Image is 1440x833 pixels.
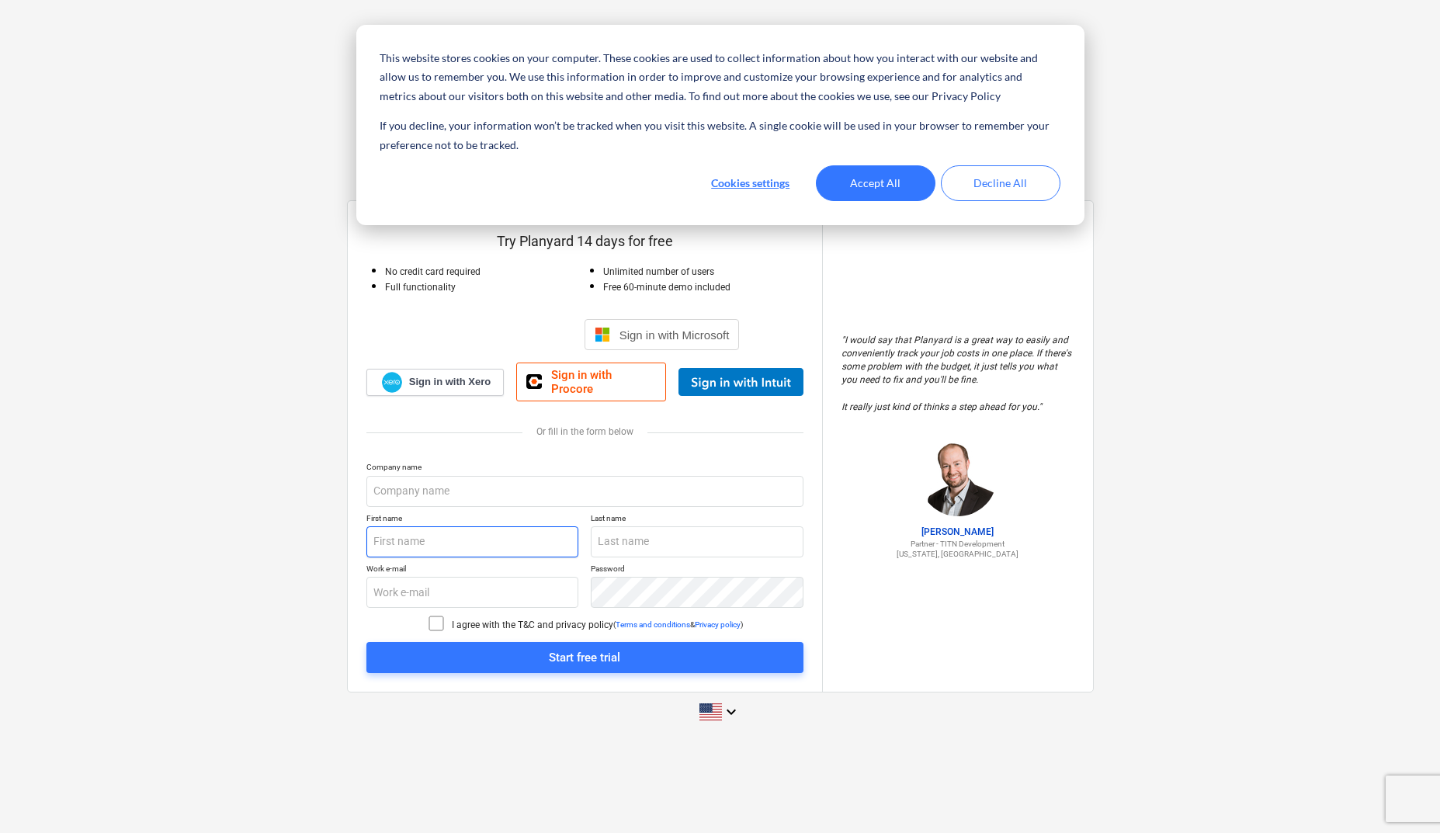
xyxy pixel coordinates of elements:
[841,334,1074,414] p: " I would say that Planyard is a great way to easily and conveniently track your job costs in one...
[366,642,803,673] button: Start free trial
[422,318,580,352] iframe: Sign in with Google Button
[366,513,579,526] p: First name
[816,165,935,201] button: Accept All
[382,372,402,393] img: Xero logo
[841,539,1074,549] p: Partner - TITN Development
[452,619,613,632] p: I agree with the T&C and privacy policy
[722,703,741,721] i: keyboard_arrow_down
[366,526,579,557] input: First name
[841,526,1074,539] p: [PERSON_NAME]
[695,620,741,629] a: Privacy policy
[603,281,803,294] p: Free 60-minute demo included
[941,165,1060,201] button: Decline All
[385,266,585,279] p: No credit card required
[691,165,810,201] button: Cookies settings
[366,232,803,251] p: Try Planyard 14 days for free
[366,577,579,608] input: Work e-mail
[551,368,656,396] span: Sign in with Procore
[591,513,803,526] p: Last name
[516,363,665,401] a: Sign in with Procore
[619,328,730,342] span: Sign in with Microsoft
[591,564,803,577] p: Password
[841,549,1074,559] p: [US_STATE], [GEOGRAPHIC_DATA]
[591,526,803,557] input: Last name
[385,281,585,294] p: Full functionality
[603,266,803,279] p: Unlimited number of users
[549,647,620,668] div: Start free trial
[613,620,743,630] p: ( & )
[366,369,505,396] a: Sign in with Xero
[595,327,610,342] img: Microsoft logo
[366,462,803,475] p: Company name
[919,439,997,516] img: Jordan Cohen
[356,25,1084,225] div: Cookie banner
[616,620,690,629] a: Terms and conditions
[366,564,579,577] p: Work e-mail
[366,476,803,507] input: Company name
[380,49,1060,106] p: This website stores cookies on your computer. These cookies are used to collect information about...
[366,426,803,437] div: Or fill in the form below
[380,116,1060,154] p: If you decline, your information won’t be tracked when you visit this website. A single cookie wi...
[409,375,491,389] span: Sign in with Xero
